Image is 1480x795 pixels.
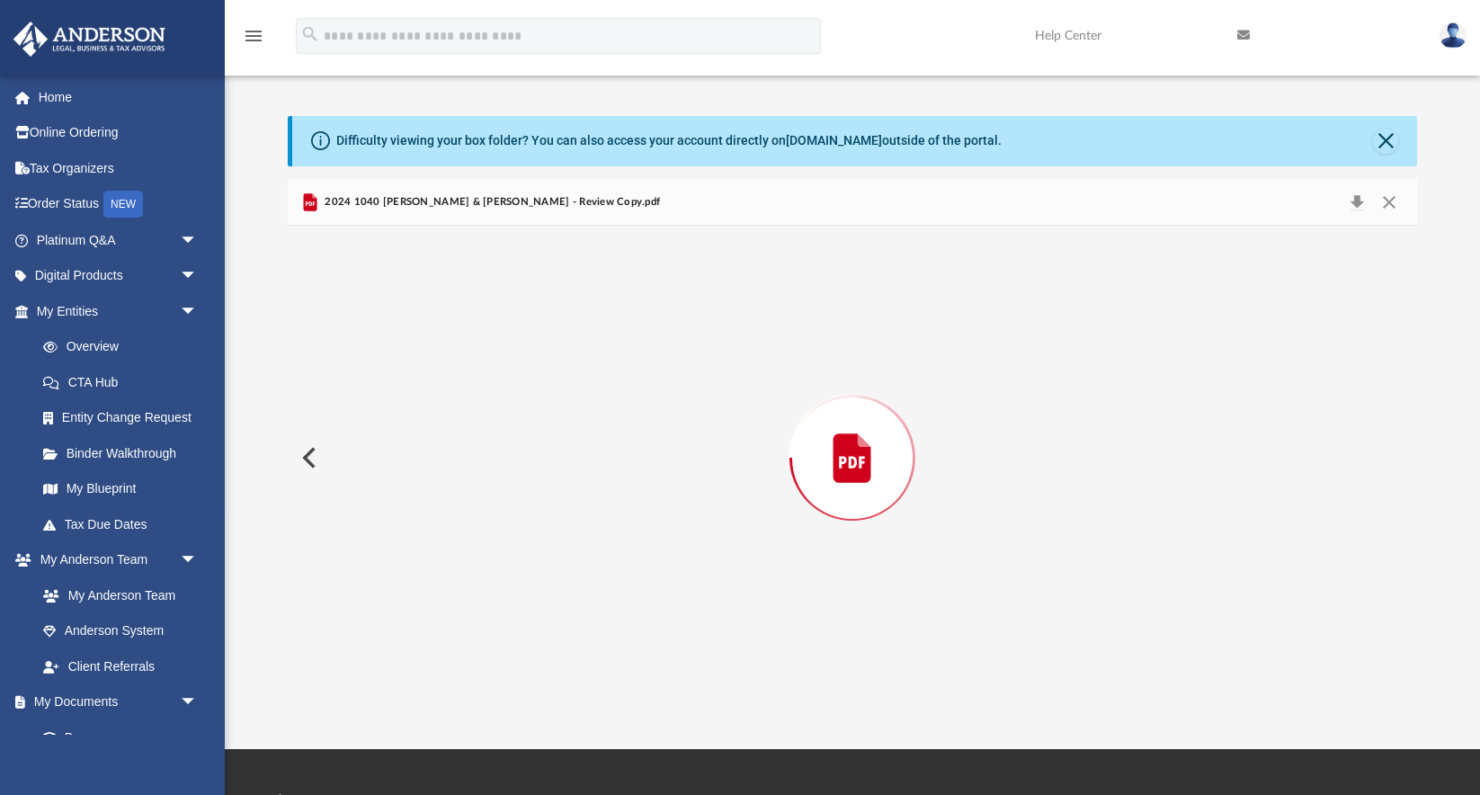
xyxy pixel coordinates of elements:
[1373,129,1398,154] button: Close
[25,364,225,400] a: CTA Hub
[180,258,216,295] span: arrow_drop_down
[13,684,216,720] a: My Documentsarrow_drop_down
[288,433,327,483] button: Previous File
[13,542,216,578] a: My Anderson Teamarrow_drop_down
[13,186,225,223] a: Order StatusNEW
[180,222,216,259] span: arrow_drop_down
[13,150,225,186] a: Tax Organizers
[321,194,660,210] span: 2024 1040 [PERSON_NAME] & [PERSON_NAME] - Review Copy.pdf
[243,34,264,47] a: menu
[103,191,143,218] div: NEW
[13,222,225,258] a: Platinum Q&Aarrow_drop_down
[25,435,225,471] a: Binder Walkthrough
[25,329,225,365] a: Overview
[25,613,216,649] a: Anderson System
[1440,22,1467,49] img: User Pic
[180,293,216,330] span: arrow_drop_down
[13,115,225,151] a: Online Ordering
[243,25,264,47] i: menu
[25,577,207,613] a: My Anderson Team
[180,542,216,579] span: arrow_drop_down
[8,22,171,57] img: Anderson Advisors Platinum Portal
[300,24,320,44] i: search
[1373,190,1405,215] button: Close
[13,293,225,329] a: My Entitiesarrow_drop_down
[13,79,225,115] a: Home
[336,131,1002,150] div: Difficulty viewing your box folder? You can also access your account directly on outside of the p...
[13,258,225,294] a: Digital Productsarrow_drop_down
[180,684,216,721] span: arrow_drop_down
[786,133,882,147] a: [DOMAIN_NAME]
[288,179,1417,691] div: Preview
[25,506,225,542] a: Tax Due Dates
[25,400,225,436] a: Entity Change Request
[1341,190,1373,215] button: Download
[25,648,216,684] a: Client Referrals
[25,471,216,507] a: My Blueprint
[25,719,207,755] a: Box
